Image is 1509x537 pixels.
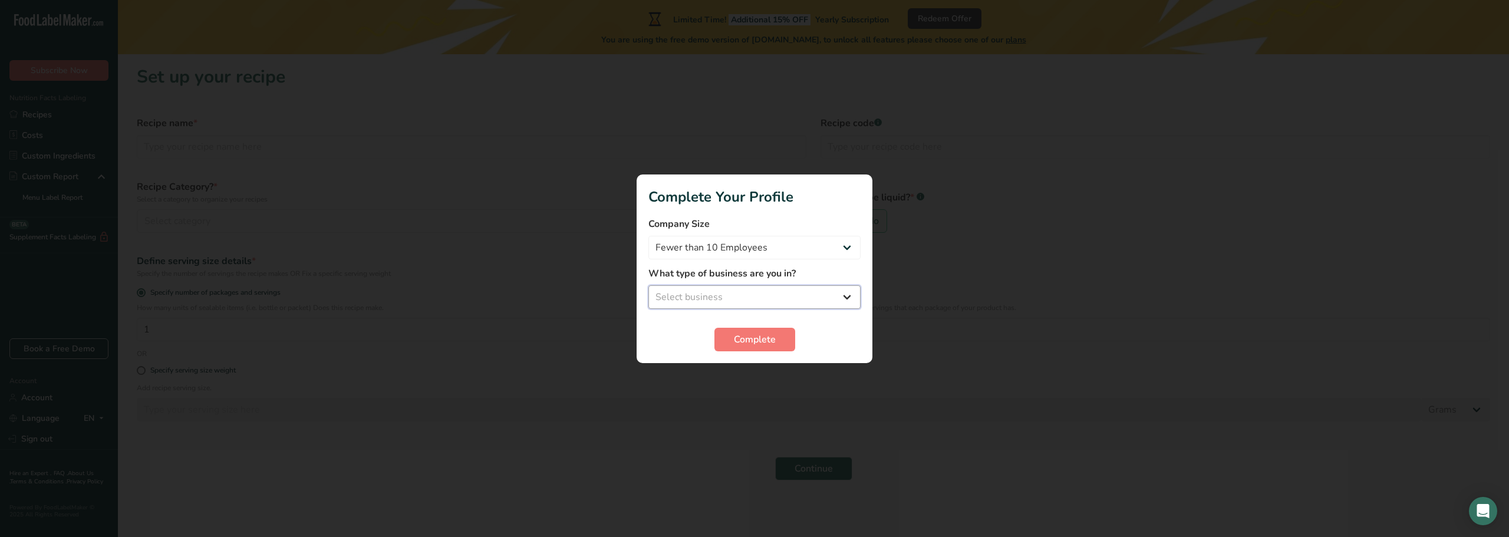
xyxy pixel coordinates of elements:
label: Company Size [648,217,861,231]
label: What type of business are you in? [648,266,861,281]
span: Complete [734,332,776,347]
h1: Complete Your Profile [648,186,861,207]
div: Open Intercom Messenger [1469,497,1497,525]
button: Complete [714,328,795,351]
